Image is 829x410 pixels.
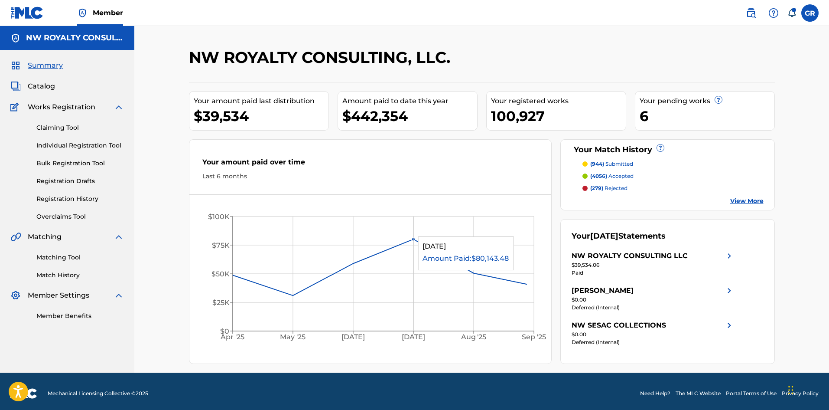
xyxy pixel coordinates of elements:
[801,4,819,22] div: User Menu
[724,320,735,331] img: right chevron icon
[10,7,44,19] img: MLC Logo
[768,8,779,18] img: help
[582,160,764,168] a: (944) submitted
[36,312,124,321] a: Member Benefits
[194,96,328,106] div: Your amount paid last distribution
[715,96,722,103] span: ?
[640,390,670,397] a: Need Help?
[572,269,735,277] div: Paid
[10,33,21,43] img: Accounts
[114,290,124,301] img: expand
[640,96,774,106] div: Your pending works
[572,331,735,338] div: $0.00
[746,8,756,18] img: search
[742,4,760,22] a: Public Search
[730,197,764,206] a: View More
[572,296,735,304] div: $0.00
[36,212,124,221] a: Overclaims Tool
[202,157,539,172] div: Your amount paid over time
[10,102,22,112] img: Works Registration
[280,333,306,341] tspan: May '25
[491,96,626,106] div: Your registered works
[572,285,735,312] a: [PERSON_NAME]right chevron icon$0.00Deferred (Internal)
[590,184,627,192] p: rejected
[220,327,229,335] tspan: $0
[10,81,21,92] img: Catalog
[10,81,55,92] a: CatalogCatalog
[572,261,735,269] div: $39,534.06
[590,231,618,241] span: [DATE]
[36,177,124,186] a: Registration Drafts
[724,285,735,296] img: right chevron icon
[582,172,764,180] a: (4056) accepted
[48,390,148,397] span: Mechanical Licensing Collective © 2025
[572,320,666,331] div: NW SESAC COLLECTIONS
[114,232,124,242] img: expand
[572,285,634,296] div: [PERSON_NAME]
[491,106,626,126] div: 100,927
[28,60,63,71] span: Summary
[194,106,328,126] div: $39,534
[786,368,829,410] iframe: Chat Widget
[522,333,546,341] tspan: Sep '25
[726,390,777,397] a: Portal Terms of Use
[572,338,735,346] div: Deferred (Internal)
[788,377,793,403] div: Drag
[787,9,796,17] div: Notifications
[28,81,55,92] span: Catalog
[572,144,764,156] div: Your Match History
[36,194,124,203] a: Registration History
[590,161,604,167] span: (944)
[724,251,735,261] img: right chevron icon
[36,253,124,262] a: Matching Tool
[10,60,63,71] a: SummarySummary
[28,102,95,112] span: Works Registration
[114,102,124,112] img: expand
[93,8,123,18] span: Member
[10,60,21,71] img: Summary
[10,232,21,242] img: Matching
[36,159,124,168] a: Bulk Registration Tool
[460,333,486,341] tspan: Aug '25
[189,48,455,67] h2: NW ROYALTY CONSULTING, LLC.
[28,232,62,242] span: Matching
[342,106,477,126] div: $442,354
[590,173,607,179] span: (4056)
[36,271,124,280] a: Match History
[676,390,721,397] a: The MLC Website
[212,298,229,307] tspan: $25K
[582,184,764,192] a: (279) rejected
[26,33,124,43] h5: NW ROYALTY CONSULTING, LLC.
[572,320,735,346] a: NW SESAC COLLECTIONSright chevron icon$0.00Deferred (Internal)
[341,333,365,341] tspan: [DATE]
[208,213,229,221] tspan: $100K
[402,333,425,341] tspan: [DATE]
[590,160,633,168] p: submitted
[765,4,782,22] div: Help
[220,333,244,341] tspan: Apr '25
[572,304,735,312] div: Deferred (Internal)
[590,172,634,180] p: accepted
[28,290,89,301] span: Member Settings
[572,251,688,261] div: NW ROYALTY CONSULTING LLC
[202,172,539,181] div: Last 6 months
[36,123,124,132] a: Claiming Tool
[10,290,21,301] img: Member Settings
[572,230,666,242] div: Your Statements
[211,270,229,278] tspan: $50K
[36,141,124,150] a: Individual Registration Tool
[782,390,819,397] a: Privacy Policy
[640,106,774,126] div: 6
[657,144,664,151] span: ?
[572,251,735,277] a: NW ROYALTY CONSULTING LLCright chevron icon$39,534.06Paid
[590,185,603,191] span: (279)
[77,8,88,18] img: Top Rightsholder
[211,241,229,249] tspan: $75K
[342,96,477,106] div: Amount paid to date this year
